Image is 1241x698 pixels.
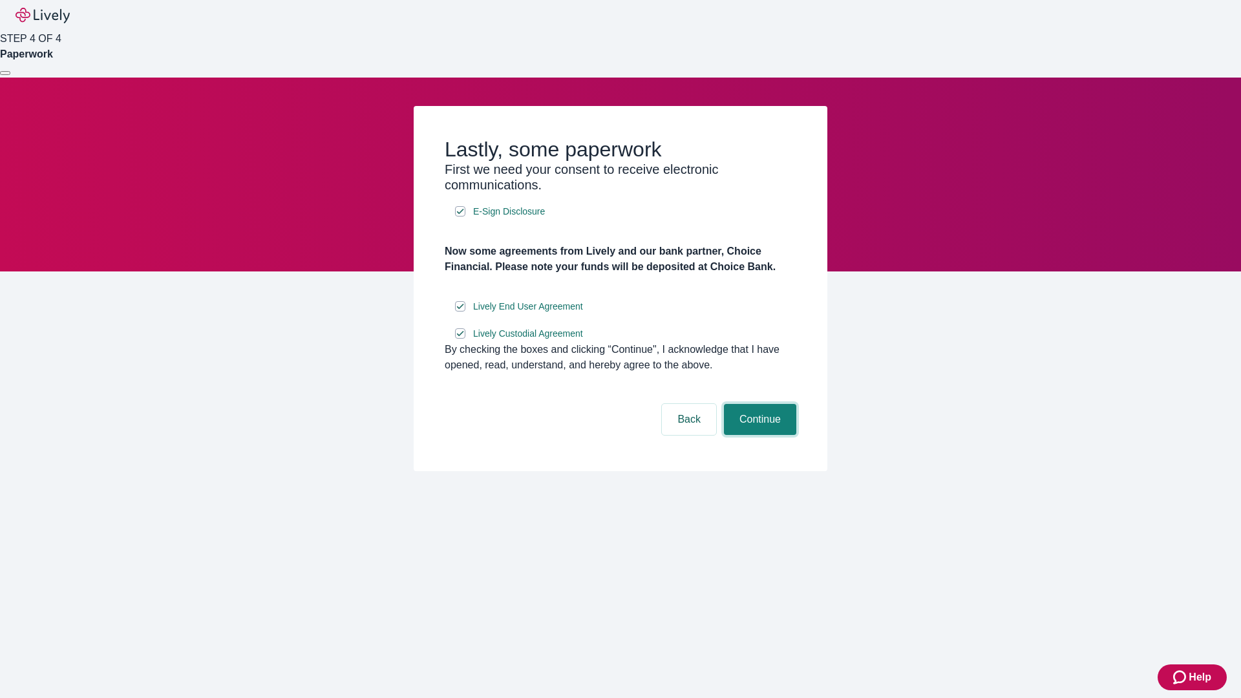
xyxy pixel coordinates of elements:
h3: First we need your consent to receive electronic communications. [445,162,796,193]
span: Lively End User Agreement [473,300,583,313]
a: e-sign disclosure document [471,326,586,342]
div: By checking the boxes and clicking “Continue", I acknowledge that I have opened, read, understand... [445,342,796,373]
a: e-sign disclosure document [471,299,586,315]
span: Lively Custodial Agreement [473,327,583,341]
span: E-Sign Disclosure [473,205,545,218]
svg: Zendesk support icon [1173,670,1189,685]
img: Lively [16,8,70,23]
h4: Now some agreements from Lively and our bank partner, Choice Financial. Please note your funds wi... [445,244,796,275]
h2: Lastly, some paperwork [445,137,796,162]
button: Continue [724,404,796,435]
a: e-sign disclosure document [471,204,547,220]
button: Zendesk support iconHelp [1158,664,1227,690]
button: Back [662,404,716,435]
span: Help [1189,670,1211,685]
